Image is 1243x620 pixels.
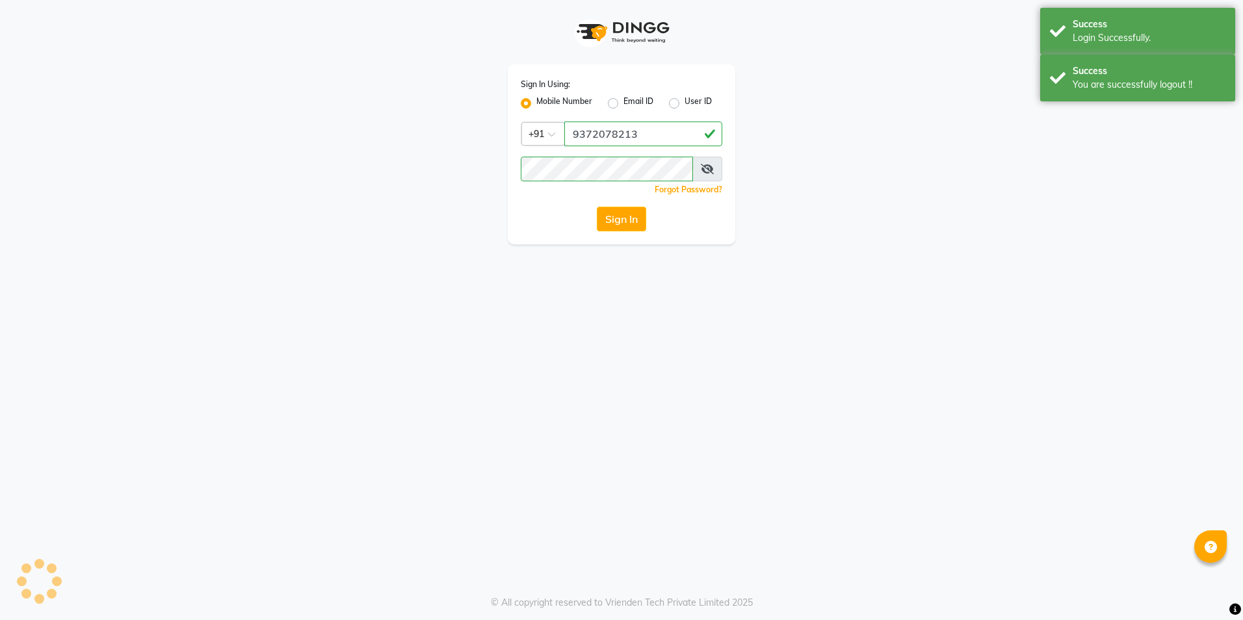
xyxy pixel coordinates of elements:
input: Username [564,122,722,146]
label: Mobile Number [536,96,592,111]
div: You are successfully logout !! [1073,78,1225,92]
input: Username [521,157,693,181]
div: Login Successfully. [1073,31,1225,45]
a: Forgot Password? [655,185,722,194]
button: Sign In [597,207,646,231]
label: User ID [685,96,712,111]
label: Email ID [623,96,653,111]
div: Success [1073,18,1225,31]
label: Sign In Using: [521,79,570,90]
img: logo1.svg [569,13,674,51]
iframe: chat widget [1188,568,1230,607]
div: Success [1073,64,1225,78]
